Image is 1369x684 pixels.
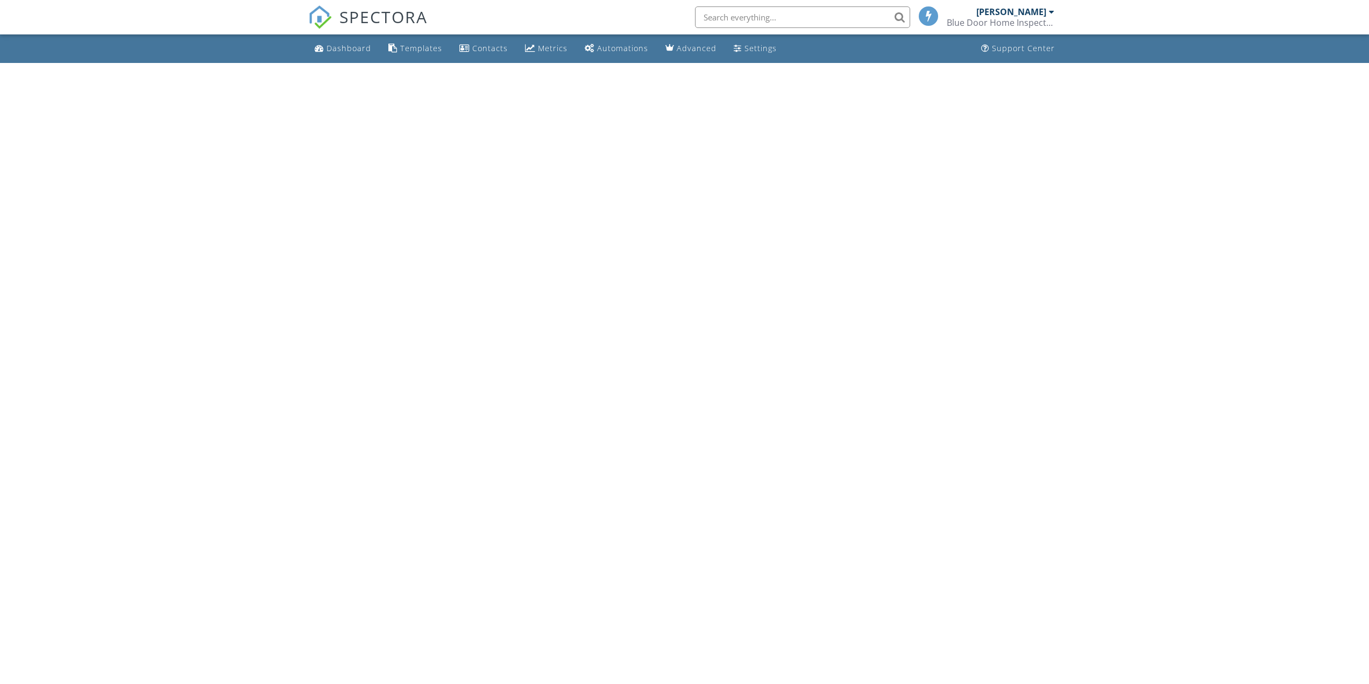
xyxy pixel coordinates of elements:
a: Contacts [455,39,512,59]
input: Search everything... [695,6,910,28]
div: [PERSON_NAME] [976,6,1046,17]
div: Advanced [677,43,717,53]
div: Blue Door Home Inspections [947,17,1054,28]
a: SPECTORA [308,15,428,37]
div: Support Center [992,43,1055,53]
a: Metrics [521,39,572,59]
a: Settings [729,39,781,59]
div: Metrics [538,43,568,53]
a: Support Center [977,39,1059,59]
a: Advanced [661,39,721,59]
div: Automations [597,43,648,53]
a: Templates [384,39,446,59]
span: SPECTORA [339,5,428,28]
a: Dashboard [310,39,375,59]
div: Templates [400,43,442,53]
div: Settings [744,43,777,53]
img: The Best Home Inspection Software - Spectora [308,5,332,29]
a: Automations (Basic) [580,39,652,59]
div: Contacts [472,43,508,53]
div: Dashboard [327,43,371,53]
